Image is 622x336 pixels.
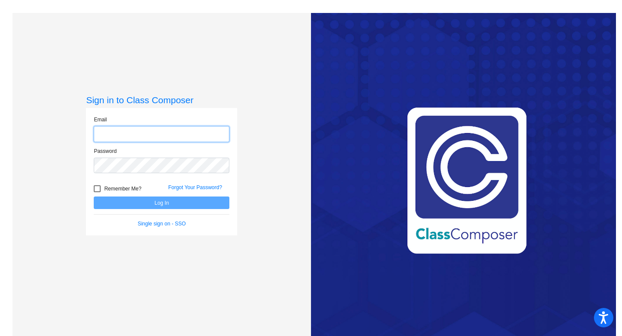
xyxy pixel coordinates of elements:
span: Remember Me? [104,184,141,194]
button: Log In [94,197,229,209]
label: Email [94,116,107,124]
a: Single sign on - SSO [138,221,186,227]
a: Forgot Your Password? [168,184,222,190]
label: Password [94,147,117,155]
h3: Sign in to Class Composer [86,95,237,105]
